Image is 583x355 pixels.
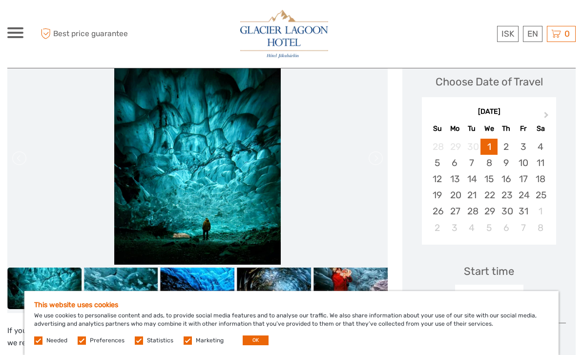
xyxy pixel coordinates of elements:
div: Start time [464,264,514,279]
span: 0 [563,29,571,39]
div: Choose Friday, November 7th, 2025 [515,220,532,236]
div: Choose Sunday, October 12th, 2025 [429,171,446,187]
div: Choose Monday, October 20th, 2025 [446,187,463,203]
div: Choose Wednesday, October 29th, 2025 [480,203,498,219]
img: 52b3d64a52504caf87ce20da66e0b4fb_slider_thumbnail.jpeg [237,268,311,309]
div: Su [429,122,446,135]
div: Choose Thursday, October 30th, 2025 [498,203,515,219]
button: OK [243,335,269,345]
img: 2790-86ba44ba-e5e5-4a53-8ab7-28051417b7bc_logo_big.jpg [240,10,328,58]
label: Marketing [196,336,224,345]
img: 0788bf07868c4d2dbea58bd726cd84ef_slider_thumbnail.jpeg [161,268,235,309]
button: Next Month [540,109,555,125]
div: Choose Wednesday, October 15th, 2025 [480,171,498,187]
div: Not available Sunday, September 28th, 2025 [429,139,446,155]
img: f6291082e99243c68d198a15280b29df_slider_thumbnail.jpeg [84,268,158,309]
div: Choose Tuesday, October 21st, 2025 [463,187,480,203]
div: Choose Tuesday, October 7th, 2025 [463,155,480,171]
div: Choose Friday, October 31st, 2025 [515,203,532,219]
h5: This website uses cookies [34,301,549,309]
div: Sa [532,122,549,135]
div: We use cookies to personalise content and ads, to provide social media features and to analyse ou... [24,291,559,355]
div: Not available Tuesday, September 30th, 2025 [463,139,480,155]
div: Choose Thursday, October 23rd, 2025 [498,187,515,203]
div: Choose Sunday, October 5th, 2025 [429,155,446,171]
div: Choose Saturday, November 1st, 2025 [532,203,549,219]
img: 39d3d596705d4450bf3c893a821d2edd_main_slider.jpeg [114,51,281,265]
div: Choose Thursday, October 16th, 2025 [498,171,515,187]
div: Mo [446,122,463,135]
p: If you want to capture/photograph the blue crystal colours of the ice with a local company, this ... [7,325,388,350]
div: Choose Wednesday, October 8th, 2025 [480,155,498,171]
div: Choose Wednesday, November 5th, 2025 [480,220,498,236]
div: Choose Sunday, October 19th, 2025 [429,187,446,203]
img: 5baadf08924c4171855d781dcd0917be_slider_thumbnail.jpeg [313,268,388,309]
span: ISK [501,29,514,39]
div: Choose Monday, November 3rd, 2025 [446,220,463,236]
div: month 2025-10 [425,139,553,236]
div: Tu [463,122,480,135]
div: Choose Saturday, October 18th, 2025 [532,171,549,187]
div: EN [523,26,542,42]
div: Choose Saturday, October 25th, 2025 [532,187,549,203]
img: 39d3d596705d4450bf3c893a821d2edd_slider_thumbnail.jpeg [7,268,82,309]
div: Choose Friday, October 24th, 2025 [515,187,532,203]
div: Fr [515,122,532,135]
div: Choose Saturday, October 4th, 2025 [532,139,549,155]
div: 13:30 [455,285,523,307]
div: Choose Saturday, October 11th, 2025 [532,155,549,171]
div: Choose Monday, October 27th, 2025 [446,203,463,219]
span: Best price guarantee [38,26,149,42]
div: Choose Friday, October 3rd, 2025 [515,139,532,155]
div: Choose Friday, October 17th, 2025 [515,171,532,187]
div: Choose Sunday, November 2nd, 2025 [429,220,446,236]
div: Choose Sunday, October 26th, 2025 [429,203,446,219]
div: Choose Monday, October 6th, 2025 [446,155,463,171]
div: Choose Date of Travel [436,74,543,89]
div: Choose Friday, October 10th, 2025 [515,155,532,171]
label: Statistics [147,336,173,345]
label: Preferences [90,336,125,345]
label: Needed [46,336,67,345]
div: Choose Wednesday, October 22nd, 2025 [480,187,498,203]
div: Th [498,122,515,135]
div: Choose Tuesday, November 4th, 2025 [463,220,480,236]
div: Choose Tuesday, October 28th, 2025 [463,203,480,219]
div: Choose Tuesday, October 14th, 2025 [463,171,480,187]
div: We [480,122,498,135]
div: Choose Thursday, November 6th, 2025 [498,220,515,236]
div: Not available Monday, September 29th, 2025 [446,139,463,155]
div: Choose Saturday, November 8th, 2025 [532,220,549,236]
button: Open LiveChat chat widget [8,4,37,33]
div: Choose Thursday, October 9th, 2025 [498,155,515,171]
div: Choose Thursday, October 2nd, 2025 [498,139,515,155]
div: [DATE] [422,107,556,117]
div: Choose Wednesday, October 1st, 2025 [480,139,498,155]
div: Choose Monday, October 13th, 2025 [446,171,463,187]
